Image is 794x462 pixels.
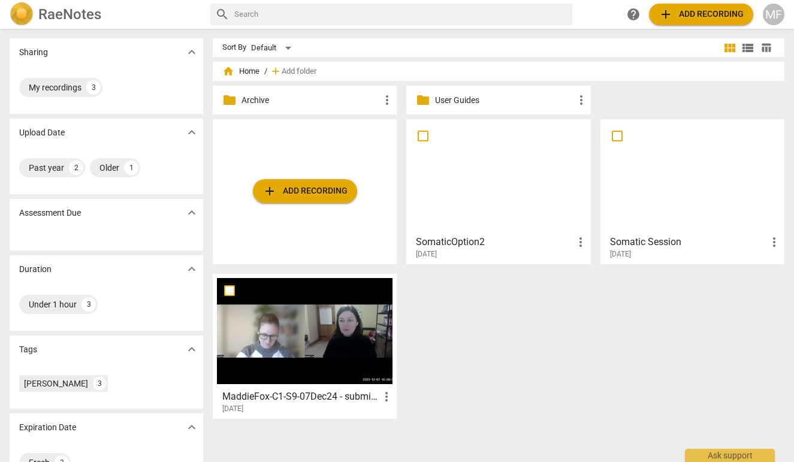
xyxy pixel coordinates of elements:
[270,65,282,77] span: add
[19,126,65,139] p: Upload Date
[262,184,277,198] span: add
[183,260,201,278] button: Show more
[183,340,201,358] button: Show more
[251,38,295,58] div: Default
[416,235,573,249] h3: SomaticOption2
[380,93,394,107] span: more_vert
[626,7,641,22] span: help
[623,4,644,25] a: Help
[99,162,119,174] div: Older
[741,41,755,55] span: view_list
[222,65,234,77] span: home
[86,80,101,95] div: 3
[610,249,631,259] span: [DATE]
[69,161,83,175] div: 2
[38,6,101,23] h2: RaeNotes
[739,39,757,57] button: List view
[10,2,201,26] a: LogoRaeNotes
[763,4,784,25] button: MF
[93,377,106,390] div: 3
[605,123,780,259] a: Somatic Session[DATE]
[416,93,430,107] span: folder
[222,43,246,52] div: Sort By
[183,204,201,222] button: Show more
[379,389,394,404] span: more_vert
[234,5,567,24] input: Search
[262,184,348,198] span: Add recording
[610,235,767,249] h3: Somatic Session
[19,421,76,434] p: Expiration Date
[721,39,739,57] button: Tile view
[185,125,199,140] span: expand_more
[29,298,77,310] div: Under 1 hour
[649,4,753,25] button: Upload
[253,179,357,203] button: Upload
[183,123,201,141] button: Show more
[185,206,199,220] span: expand_more
[19,343,37,356] p: Tags
[81,297,96,312] div: 3
[183,418,201,436] button: Show more
[685,449,775,462] div: Ask support
[19,263,52,276] p: Duration
[659,7,744,22] span: Add recording
[222,389,379,404] h3: MaddieFox-C1-S9-07Dec24 - submitted as ICF Final
[10,2,34,26] img: Logo
[185,342,199,357] span: expand_more
[185,45,199,59] span: expand_more
[24,378,88,389] div: [PERSON_NAME]
[435,94,573,107] p: User Guides
[29,162,64,174] div: Past year
[19,207,81,219] p: Assessment Due
[282,67,316,76] span: Add folder
[573,235,588,249] span: more_vert
[574,93,588,107] span: more_vert
[767,235,781,249] span: more_vert
[222,93,237,107] span: folder
[416,249,437,259] span: [DATE]
[723,41,737,55] span: view_module
[19,46,48,59] p: Sharing
[215,7,230,22] span: search
[222,65,259,77] span: Home
[241,94,380,107] p: Archive
[222,404,243,414] span: [DATE]
[185,420,199,434] span: expand_more
[760,42,772,53] span: table_chart
[757,39,775,57] button: Table view
[264,67,267,76] span: /
[183,43,201,61] button: Show more
[659,7,673,22] span: add
[29,81,81,93] div: My recordings
[410,123,586,259] a: SomaticOption2[DATE]
[185,262,199,276] span: expand_more
[124,161,138,175] div: 1
[217,278,393,413] a: MaddieFox-C1-S9-07Dec24 - submitted as ICF Final[DATE]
